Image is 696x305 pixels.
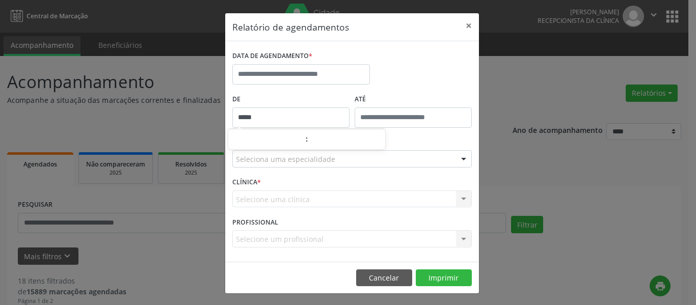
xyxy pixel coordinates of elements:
label: CLÍNICA [232,175,261,190]
span: : [305,129,308,149]
input: Minute [308,130,385,150]
label: De [232,92,350,107]
span: Seleciona uma especialidade [236,154,335,164]
h5: Relatório de agendamentos [232,20,349,34]
button: Close [459,13,479,38]
button: Imprimir [416,269,472,287]
label: ATÉ [355,92,472,107]
button: Cancelar [356,269,412,287]
label: PROFISSIONAL [232,214,278,230]
label: DATA DE AGENDAMENTO [232,48,312,64]
input: Hour [228,130,305,150]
